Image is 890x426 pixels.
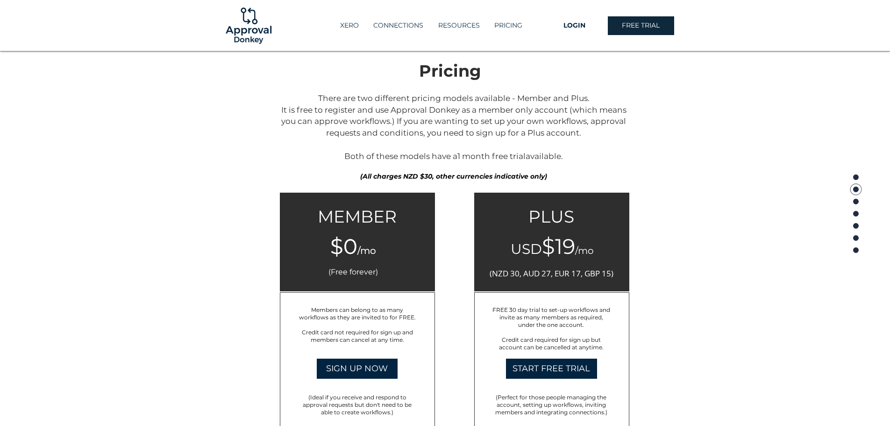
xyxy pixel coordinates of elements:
p: CONNECTIONS [369,18,428,33]
span: /mo [357,245,376,256]
span: FREE TRIAL [622,21,660,30]
span: $19 [542,233,575,259]
h6: Includes: [286,298,418,310]
div: RESOURCES [431,18,487,33]
span: (All charges NZD $30, other currencies indicative only)​ [360,172,547,181]
span: (Ideal if you receive and respond to approval requests but don't need to be able to create workfl... [303,394,412,416]
a: FREE TRIAL [608,16,674,35]
a: LOGIN [541,16,608,35]
a: 1 month free trial [457,152,526,161]
span: Credit card not required for sign up and members can cancel at any time. [302,329,413,343]
span: There are two different pricing models available - Member and Plus. It is free to register and us... [281,94,627,161]
span: FREE 30 day trial to set-up workflows and invite as many members as required, under the one account. [492,306,610,328]
a: START FREE TRIAL [506,359,597,379]
span: (Perfect for those people managing the account, setting up workflows, inviting members and integr... [495,394,607,416]
span: Members can belong to as many workflows as they are invited to for FREE. [299,306,416,321]
nav: Page [849,171,862,255]
a: PRICING [487,18,530,33]
span: USD [511,240,542,258]
span: Pricing [419,61,481,81]
nav: Site [321,18,541,33]
a: XERO [333,18,366,33]
a: CONNECTIONS [366,18,431,33]
span: (Free forever) [328,267,378,276]
span: START FREE TRIAL [513,363,590,375]
a: SIGN UP NOW [317,359,398,379]
p: PRICING [490,18,527,33]
span: PLUS [528,206,574,227]
span: SIGN UP NOW [326,363,388,375]
span: /mo [575,245,594,256]
p: RESOURCES [434,18,484,33]
span: MEMBER [318,206,397,227]
span: Credit card required for sign up but account can be cancelled at anytime. [499,336,604,351]
p: XERO [335,18,363,33]
img: Logo-01.png [223,0,274,51]
span: (NZD 30, AUD 27, EUR 17, GBP 15) [490,268,613,279]
span: $0 [330,233,357,259]
span: LOGIN [563,21,585,30]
